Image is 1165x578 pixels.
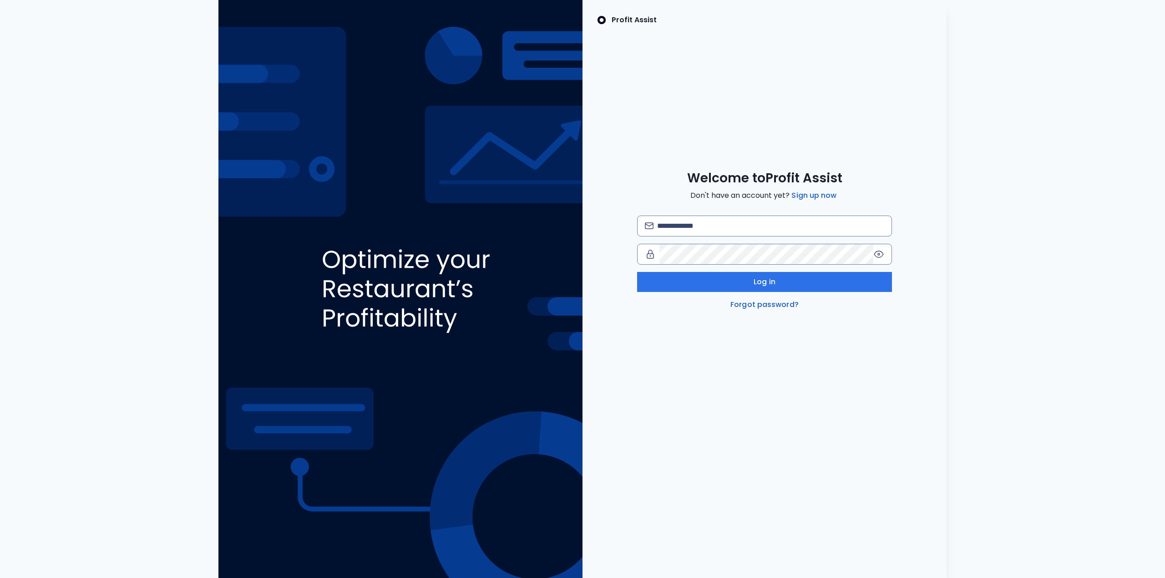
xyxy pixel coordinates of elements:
[637,272,892,292] button: Log in
[790,190,838,201] a: Sign up now
[687,170,842,186] span: Welcome to Profit Assist
[729,299,800,310] a: Forgot password?
[612,15,657,25] p: Profit Assist
[690,190,838,201] span: Don't have an account yet?
[645,222,653,229] img: email
[597,15,606,25] img: SpotOn Logo
[754,276,775,287] span: Log in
